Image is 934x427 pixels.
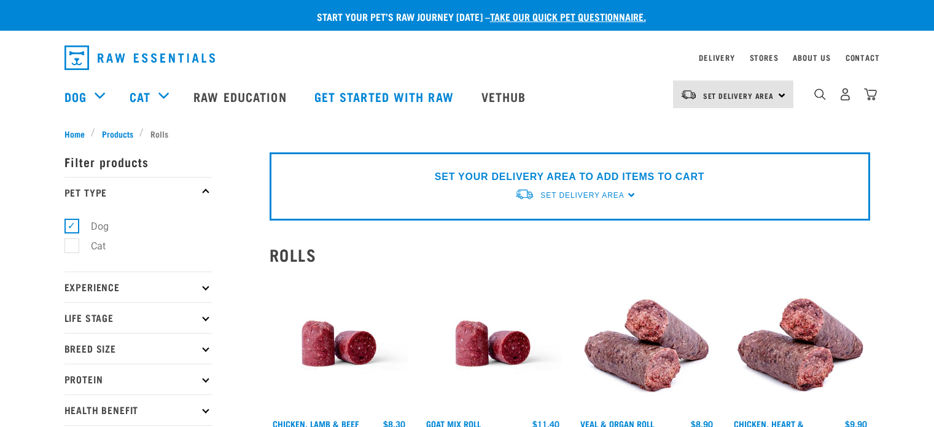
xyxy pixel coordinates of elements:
[64,272,212,302] p: Experience
[64,127,85,140] span: Home
[64,87,87,106] a: Dog
[64,45,215,70] img: Raw Essentials Logo
[64,394,212,425] p: Health Benefit
[64,146,212,177] p: Filter products
[839,88,852,101] img: user.png
[270,245,870,264] h2: Rolls
[540,191,624,200] span: Set Delivery Area
[864,88,877,101] img: home-icon@2x.png
[515,188,534,201] img: van-moving.png
[469,72,542,121] a: Vethub
[580,421,654,426] a: Veal & Organ Roll
[95,127,139,140] a: Products
[750,55,779,60] a: Stores
[64,302,212,333] p: Life Stage
[64,177,212,208] p: Pet Type
[64,127,91,140] a: Home
[102,127,133,140] span: Products
[846,55,880,60] a: Contact
[181,72,302,121] a: Raw Education
[680,89,697,100] img: van-moving.png
[64,127,870,140] nav: breadcrumbs
[302,72,469,121] a: Get started with Raw
[64,333,212,364] p: Breed Size
[426,421,481,426] a: Goat Mix Roll
[64,364,212,394] p: Protein
[577,274,717,413] img: Veal Organ Mix Roll 01
[731,274,870,413] img: Chicken Heart Tripe Roll 01
[490,14,646,19] a: take our quick pet questionnaire.
[699,55,734,60] a: Delivery
[793,55,830,60] a: About Us
[71,219,114,234] label: Dog
[55,41,880,75] nav: dropdown navigation
[703,93,774,98] span: Set Delivery Area
[423,274,562,413] img: Raw Essentials Chicken Lamb Beef Bulk Minced Raw Dog Food Roll Unwrapped
[435,170,704,184] p: SET YOUR DELIVERY AREA TO ADD ITEMS TO CART
[270,274,409,413] img: Raw Essentials Chicken Lamb Beef Bulk Minced Raw Dog Food Roll Unwrapped
[71,238,111,254] label: Cat
[130,87,150,106] a: Cat
[814,88,826,100] img: home-icon-1@2x.png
